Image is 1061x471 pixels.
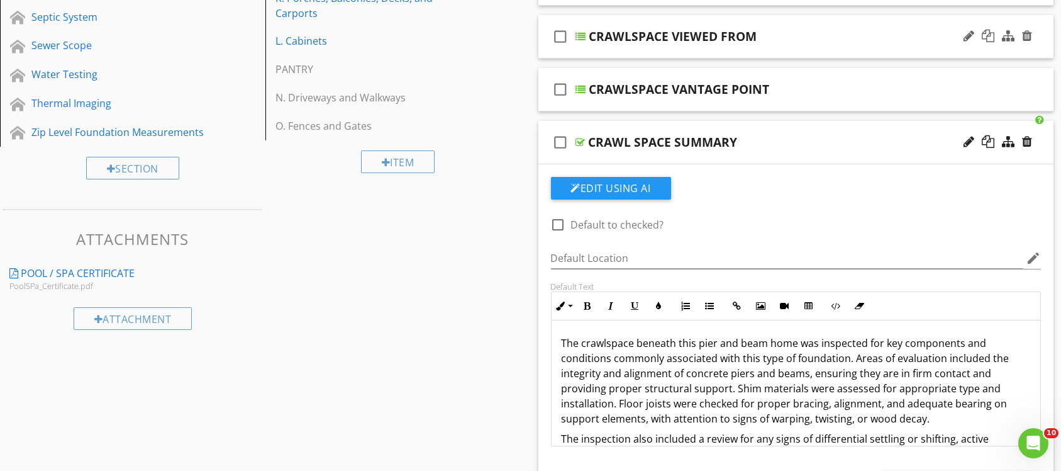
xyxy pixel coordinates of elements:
button: Italic (Ctrl+I) [599,294,623,318]
div: Item [361,150,435,173]
div: Default Text [551,281,1042,292]
button: Ordered List [674,294,698,318]
div: PANTRY [275,62,477,77]
button: Bold (Ctrl+B) [575,294,599,318]
button: Underline (Ctrl+U) [623,294,647,318]
label: Default to checked? [571,218,664,231]
div: Zip Level Foundation Measurements [31,125,206,140]
button: Insert Image (Ctrl+P) [749,294,773,318]
button: Inline Style [552,294,575,318]
a: Pool / Spa Certificate PoolSPa_Certificate.pdf [3,259,265,297]
button: Unordered List [698,294,722,318]
div: Sewer Scope [31,38,206,53]
button: Insert Table [797,294,821,318]
div: Section [86,157,179,179]
iframe: Intercom live chat [1018,428,1048,458]
i: check_box_outline_blank [551,21,571,52]
button: Edit Using AI [551,177,671,200]
div: CRAWLSPACE VIEWED FROM [589,29,757,44]
button: Code View [824,294,848,318]
div: PoolSPa_Certificate.pdf [9,281,212,291]
div: CRAWL SPACE SUMMARY [589,135,738,150]
i: check_box_outline_blank [551,127,571,157]
div: Septic System [31,9,206,25]
input: Default Location [551,248,1024,269]
div: N. Driveways and Walkways [275,90,477,105]
p: The crawlspace beneath this pier and beam home was inspected for key components and conditions co... [562,336,1031,426]
i: check_box_outline_blank [551,74,571,105]
button: Clear Formatting [848,294,872,318]
button: Insert Link (Ctrl+K) [725,294,749,318]
div: Attachment [74,307,192,330]
button: Colors [647,294,671,318]
div: O. Fences and Gates [275,118,477,133]
div: Water Testing [31,67,206,82]
div: Thermal Imaging [31,96,206,111]
div: CRAWLSPACE VANTAGE POINT [589,82,770,97]
div: L. Cabinets [275,33,477,48]
i: edit [1026,251,1041,266]
span: 10 [1044,428,1058,438]
div: Pool / Spa Certificate [21,266,135,281]
button: Insert Video [773,294,797,318]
